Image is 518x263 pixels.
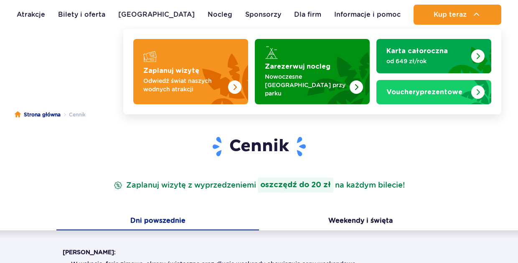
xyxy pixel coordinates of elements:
[386,89,462,95] strong: prezentowe
[386,48,448,54] strong: Karta całoroczna
[414,5,501,25] button: Kup teraz
[294,5,321,25] a: Dla firm
[259,213,462,230] button: Weekendy i święta
[376,80,491,104] a: Vouchery prezentowe
[143,67,199,74] strong: Zaplanuj wizytę
[17,5,45,25] a: Atrakcje
[265,63,330,70] strong: Zarezerwuj nocleg
[434,11,467,18] span: Kup teraz
[245,5,281,25] a: Sponsorzy
[208,5,232,25] a: Nocleg
[112,178,406,193] p: Zaplanuj wizytę z wyprzedzeniem na każdym bilecie!
[143,77,225,93] p: Odwiedź świat naszych wodnych atrakcji
[133,39,248,104] a: Zaplanuj wizytę
[63,136,455,157] h1: Cennik
[56,213,259,230] button: Dni powszednie
[386,57,468,65] p: od 649 zł/rok
[265,72,346,98] p: Nowoczesne [GEOGRAPHIC_DATA] przy parku
[386,89,420,95] span: Vouchery
[118,5,195,25] a: [GEOGRAPHIC_DATA]
[334,5,401,25] a: Informacje i pomoc
[258,178,333,193] strong: oszczędź do 20 zł
[255,39,370,104] a: Zarezerwuj nocleg
[58,5,105,25] a: Bilety i oferta
[15,111,61,119] a: Strona główna
[376,39,491,73] a: Karta całoroczna
[63,249,116,255] strong: [PERSON_NAME]:
[61,111,86,119] li: Cennik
